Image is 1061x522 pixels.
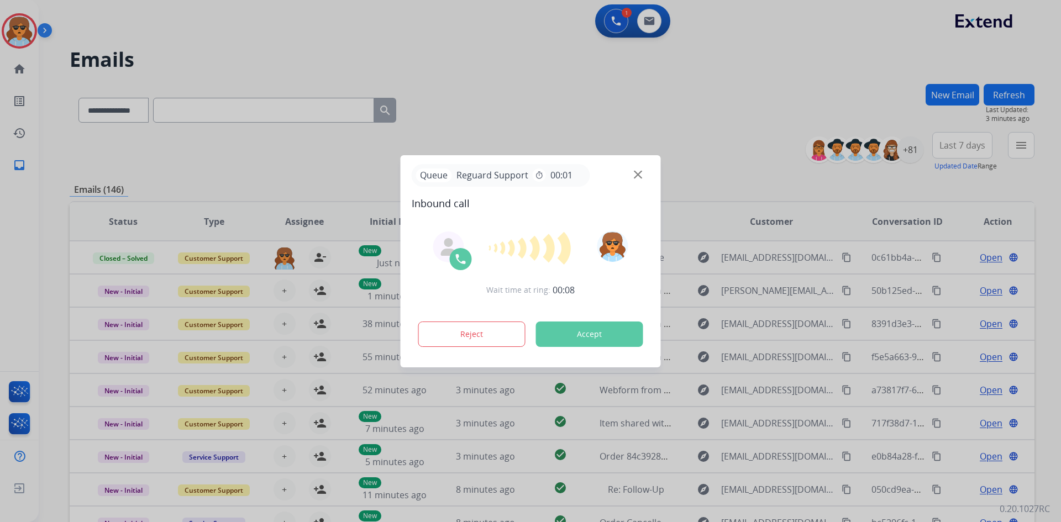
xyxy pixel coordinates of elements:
[550,168,572,182] span: 00:01
[412,196,650,211] span: Inbound call
[416,168,452,182] p: Queue
[454,252,468,266] img: call-icon
[486,284,550,296] span: Wait time at ring:
[634,170,642,178] img: close-button
[553,283,575,297] span: 00:08
[536,321,643,347] button: Accept
[1000,502,1050,515] p: 0.20.1027RC
[440,238,458,256] img: agent-avatar
[535,171,544,180] mat-icon: timer
[597,231,628,262] img: avatar
[452,168,533,182] span: Reguard Support
[418,321,526,347] button: Reject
